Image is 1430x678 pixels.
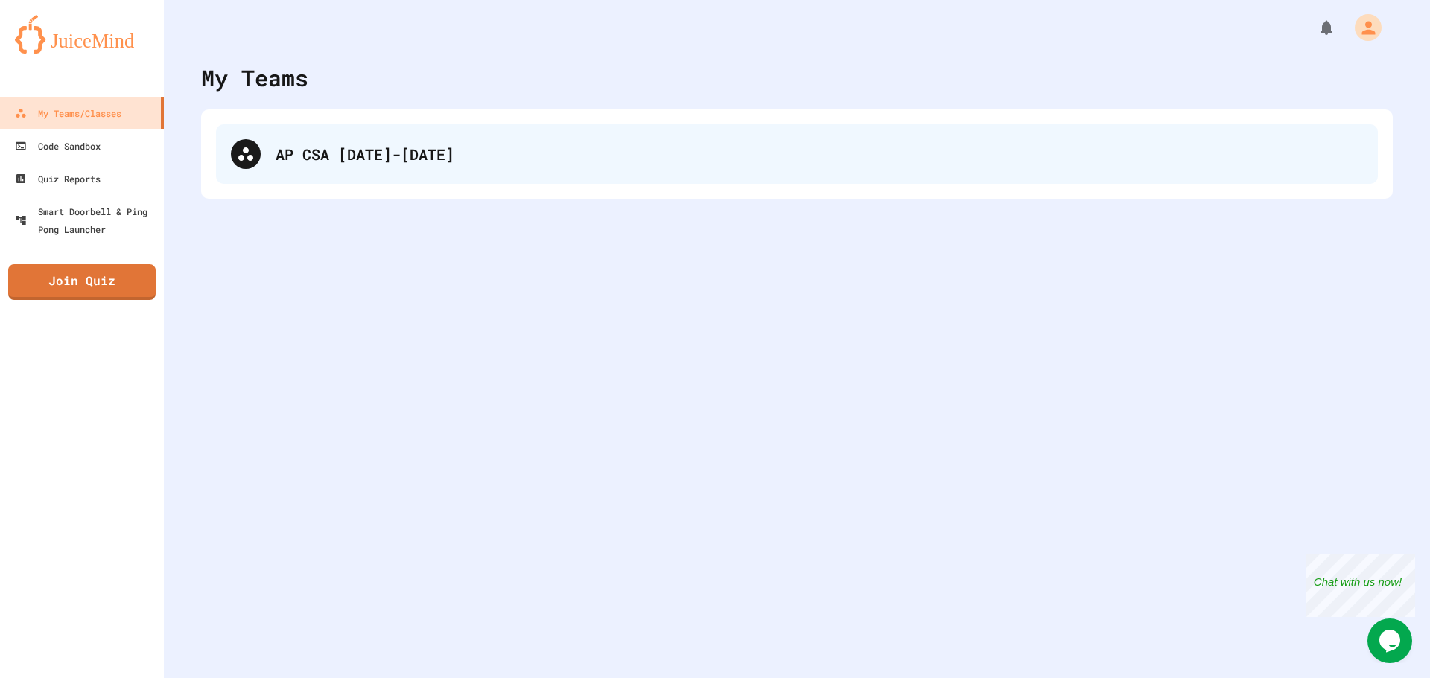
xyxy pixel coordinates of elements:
iframe: chat widget [1306,554,1415,617]
div: Smart Doorbell & Ping Pong Launcher [15,202,158,238]
div: AP CSA [DATE]-[DATE] [216,124,1378,184]
div: AP CSA [DATE]-[DATE] [276,143,1363,165]
div: Quiz Reports [15,170,101,188]
div: Code Sandbox [15,137,101,155]
img: logo-orange.svg [15,15,149,54]
div: My Teams/Classes [15,104,121,122]
div: My Account [1339,10,1385,45]
iframe: chat widget [1367,618,1415,663]
div: My Teams [201,61,308,95]
a: Join Quiz [8,264,156,300]
div: My Notifications [1290,15,1339,40]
